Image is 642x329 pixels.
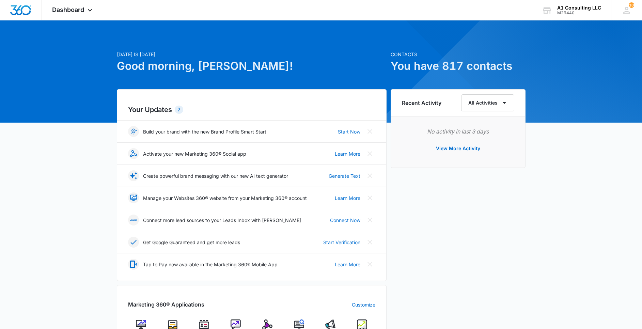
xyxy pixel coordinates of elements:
a: Learn More [335,150,360,157]
span: 10 [629,2,634,8]
h2: Your Updates [128,105,375,115]
a: Learn More [335,261,360,268]
button: View More Activity [429,140,487,157]
h1: Good morning, [PERSON_NAME]! [117,58,387,74]
h1: You have 817 contacts [391,58,526,74]
button: Close [364,237,375,248]
p: Get Google Guaranteed and get more leads [143,239,240,246]
div: account name [557,5,601,11]
button: Close [364,170,375,181]
p: Build your brand with the new Brand Profile Smart Start [143,128,266,135]
button: All Activities [461,94,514,111]
a: Start Verification [323,239,360,246]
div: 7 [175,106,183,114]
p: Contacts [391,51,526,58]
a: Learn More [335,194,360,202]
a: Connect Now [330,217,360,224]
div: account id [557,11,601,15]
p: [DATE] is [DATE] [117,51,387,58]
p: Tap to Pay now available in the Marketing 360® Mobile App [143,261,278,268]
button: Close [364,259,375,270]
div: notifications count [629,2,634,8]
a: Start Now [338,128,360,135]
button: Close [364,126,375,137]
h2: Marketing 360® Applications [128,300,204,309]
h6: Recent Activity [402,99,441,107]
button: Close [364,215,375,225]
p: No activity in last 3 days [402,127,514,136]
p: Create powerful brand messaging with our new AI text generator [143,172,288,179]
p: Activate your new Marketing 360® Social app [143,150,246,157]
button: Close [364,192,375,203]
p: Manage your Websites 360® website from your Marketing 360® account [143,194,307,202]
a: Generate Text [329,172,360,179]
span: Dashboard [52,6,84,13]
a: Customize [352,301,375,308]
button: Close [364,148,375,159]
p: Connect more lead sources to your Leads Inbox with [PERSON_NAME] [143,217,301,224]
